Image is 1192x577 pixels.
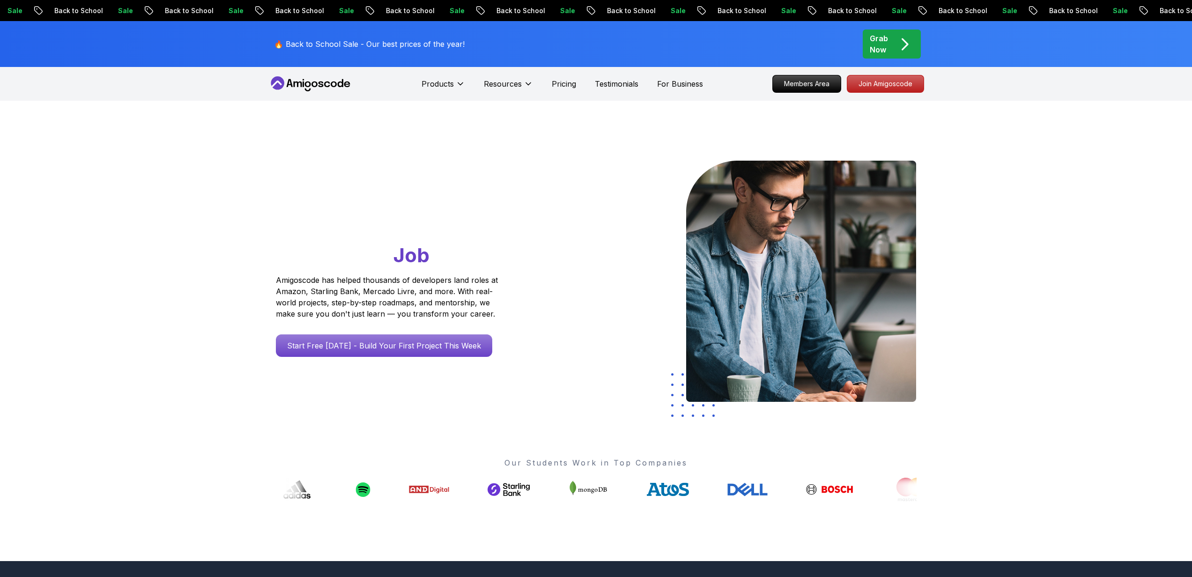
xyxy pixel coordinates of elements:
p: Back to School [42,6,105,15]
p: Sale [658,6,688,15]
a: Testimonials [595,78,638,89]
p: Our Students Work in Top Companies [276,457,917,468]
p: Grab Now [870,33,888,55]
p: Back to School [484,6,548,15]
p: Sale [105,6,135,15]
p: Back to School [705,6,769,15]
p: Back to School [152,6,216,15]
p: Join Amigoscode [847,75,924,92]
button: Resources [484,78,533,97]
p: Sale [769,6,799,15]
p: Sale [326,6,356,15]
p: Back to School [373,6,437,15]
p: Resources [484,78,522,89]
p: Sale [879,6,909,15]
a: Start Free [DATE] - Build Your First Project This Week [276,334,492,357]
p: Back to School [926,6,990,15]
h1: Go From Learning to Hired: Master Java, Spring Boot & Cloud Skills That Get You the [276,161,534,269]
span: Job [393,243,429,267]
p: Sale [216,6,246,15]
p: 🔥 Back to School Sale - Our best prices of the year! [274,38,465,50]
p: Sale [437,6,467,15]
a: Pricing [552,78,576,89]
p: Back to School [263,6,326,15]
p: Sale [548,6,577,15]
button: Products [422,78,465,97]
img: hero [686,161,916,402]
p: Members Area [773,75,841,92]
p: Back to School [1037,6,1100,15]
p: Products [422,78,454,89]
p: Back to School [594,6,658,15]
p: Back to School [815,6,879,15]
p: Sale [990,6,1020,15]
a: Join Amigoscode [847,75,924,93]
a: For Business [657,78,703,89]
p: Sale [1100,6,1130,15]
p: Amigoscode has helped thousands of developers land roles at Amazon, Starling Bank, Mercado Livre,... [276,274,501,319]
a: Members Area [772,75,841,93]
